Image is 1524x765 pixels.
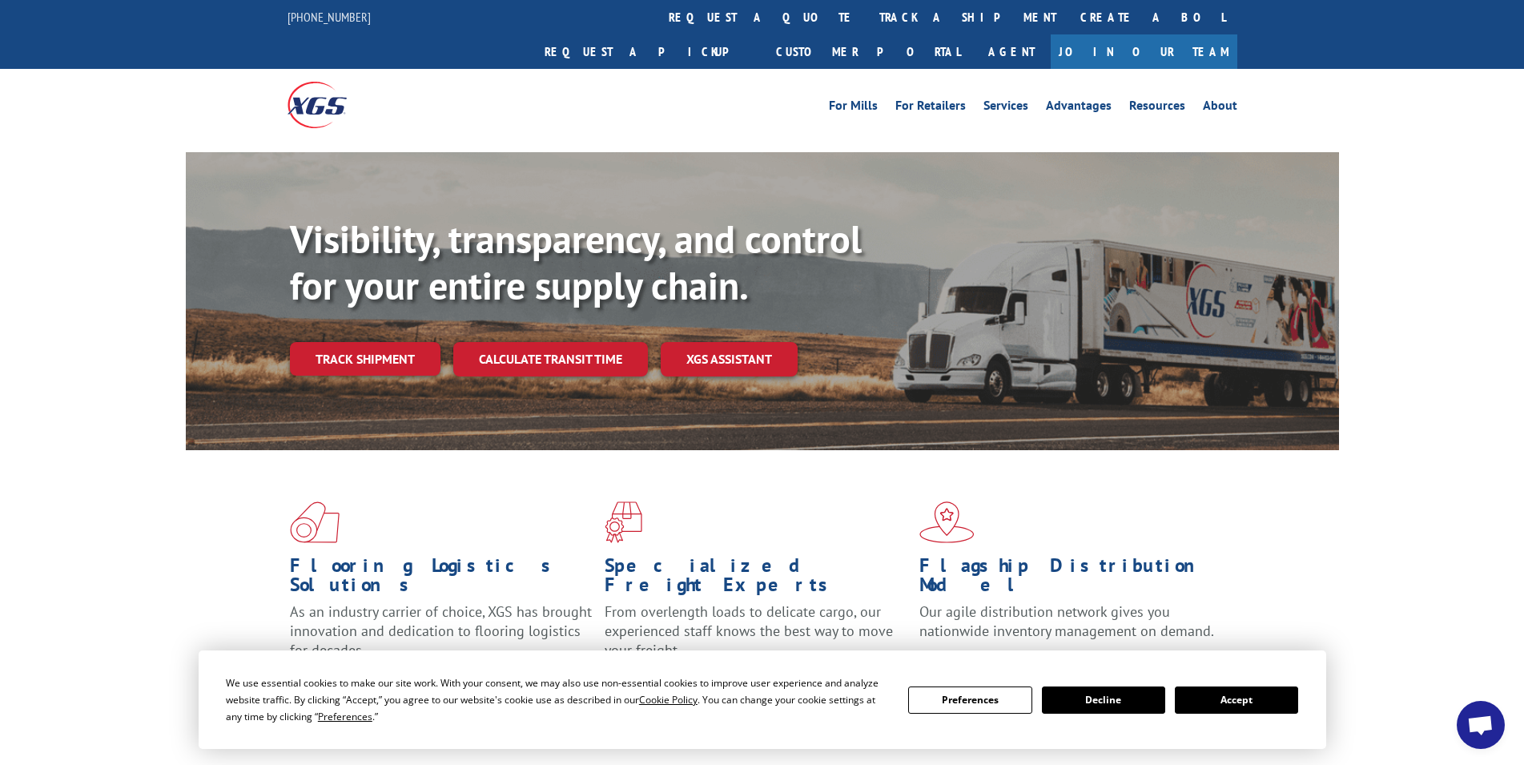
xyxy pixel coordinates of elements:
[919,602,1214,640] span: Our agile distribution network gives you nationwide inventory management on demand.
[1051,34,1237,69] a: Join Our Team
[1129,99,1185,117] a: Resources
[290,556,593,602] h1: Flooring Logistics Solutions
[290,342,440,376] a: Track shipment
[605,556,907,602] h1: Specialized Freight Experts
[639,693,698,707] span: Cookie Policy
[983,99,1028,117] a: Services
[533,34,764,69] a: Request a pickup
[290,214,862,310] b: Visibility, transparency, and control for your entire supply chain.
[290,501,340,543] img: xgs-icon-total-supply-chain-intelligence-red
[829,99,878,117] a: For Mills
[919,501,975,543] img: xgs-icon-flagship-distribution-model-red
[908,686,1031,714] button: Preferences
[1203,99,1237,117] a: About
[453,342,648,376] a: Calculate transit time
[1046,99,1112,117] a: Advantages
[972,34,1051,69] a: Agent
[290,602,592,659] span: As an industry carrier of choice, XGS has brought innovation and dedication to flooring logistics...
[605,602,907,674] p: From overlength loads to delicate cargo, our experienced staff knows the best way to move your fr...
[895,99,966,117] a: For Retailers
[1042,686,1165,714] button: Decline
[1457,701,1505,749] div: Open chat
[661,342,798,376] a: XGS ASSISTANT
[605,501,642,543] img: xgs-icon-focused-on-flooring-red
[1175,686,1298,714] button: Accept
[226,674,889,725] div: We use essential cookies to make our site work. With your consent, we may also use non-essential ...
[764,34,972,69] a: Customer Portal
[919,556,1222,602] h1: Flagship Distribution Model
[288,9,371,25] a: [PHONE_NUMBER]
[318,710,372,723] span: Preferences
[199,650,1326,749] div: Cookie Consent Prompt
